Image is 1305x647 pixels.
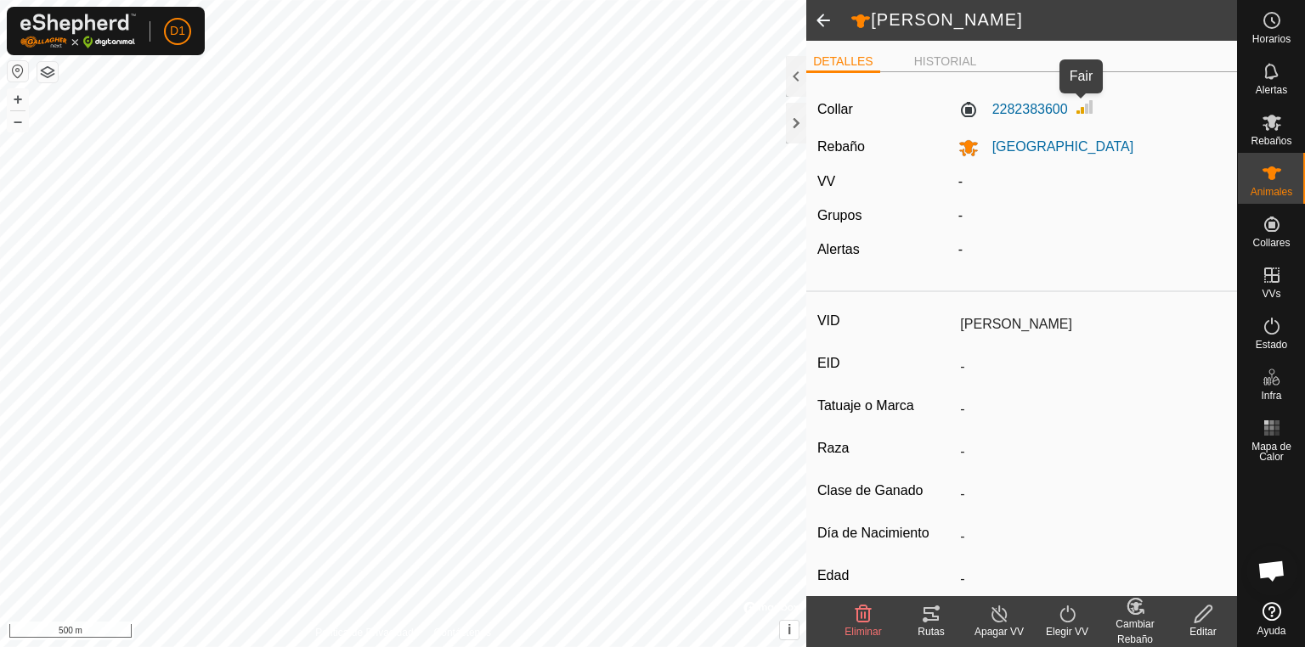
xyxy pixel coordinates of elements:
[817,310,953,332] label: VID
[817,99,853,120] label: Collar
[1242,442,1301,462] span: Mapa de Calor
[1246,545,1297,596] div: Chat abierto
[965,624,1033,639] div: Apagar VV
[1101,616,1169,647] div: Cambiar Rebaño
[817,174,835,188] label: VV
[20,14,136,48] img: Logo Gallagher
[817,352,953,374] label: EID
[315,625,413,640] a: Política de Privacidad
[952,205,1234,226] div: -
[1252,34,1291,44] span: Horarios
[170,22,185,40] span: D1
[1252,238,1290,248] span: Collares
[958,174,963,188] app-display-virtual-paddock-transition: -
[817,522,953,544] label: Día de Nacimiento
[434,625,491,640] a: Contáctenos
[845,626,881,638] span: Eliminar
[1033,624,1101,639] div: Elegir VV
[1238,595,1305,643] a: Ayuda
[1261,391,1281,401] span: Infra
[788,622,791,637] span: i
[1256,340,1287,350] span: Estado
[850,9,1237,31] h2: [PERSON_NAME]
[817,565,953,587] label: Edad
[817,395,953,417] label: Tatuaje o Marca
[8,111,28,132] button: –
[958,99,1068,120] label: 2282383600
[1256,85,1287,95] span: Alertas
[8,89,28,110] button: +
[952,239,1234,260] div: -
[780,621,799,639] button: i
[817,480,953,502] label: Clase de Ganado
[897,624,965,639] div: Rutas
[817,437,953,459] label: Raza
[1262,289,1280,299] span: VVs
[817,208,862,222] label: Grupos
[1257,626,1286,636] span: Ayuda
[8,61,28,82] button: Restablecer Mapa
[1251,187,1292,197] span: Animales
[979,139,1134,154] span: [GEOGRAPHIC_DATA]
[817,139,865,154] label: Rebaño
[1251,136,1291,146] span: Rebaños
[806,53,880,73] li: DETALLES
[37,62,58,82] button: Capas del Mapa
[1075,97,1095,117] img: Intensidad de Señal
[817,242,860,256] label: Alertas
[1169,624,1237,639] div: Editar
[907,53,984,70] li: HISTORIAL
